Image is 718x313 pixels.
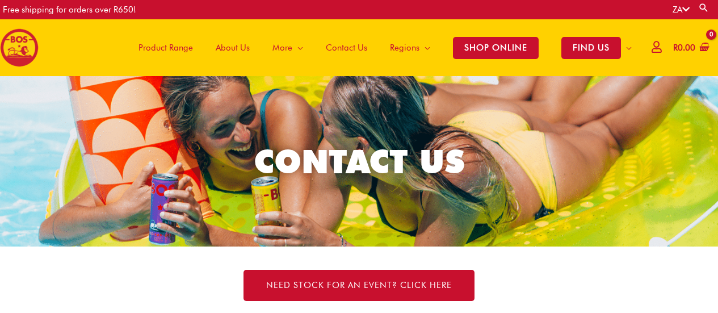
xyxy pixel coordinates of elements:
[272,31,292,65] span: More
[390,31,419,65] span: Regions
[204,19,261,76] a: About Us
[673,5,690,15] a: ZA
[216,31,250,65] span: About Us
[671,35,709,61] a: View Shopping Cart, empty
[673,43,678,53] span: R
[127,19,204,76] a: Product Range
[314,19,379,76] a: Contact Us
[243,270,475,301] a: NEED STOCK FOR AN EVENT? Click here
[326,31,367,65] span: Contact Us
[138,31,193,65] span: Product Range
[379,19,442,76] a: Regions
[266,281,452,290] span: NEED STOCK FOR AN EVENT? Click here
[561,37,621,59] span: FIND US
[453,37,539,59] span: SHOP ONLINE
[698,2,709,13] a: Search button
[261,19,314,76] a: More
[442,19,550,76] a: SHOP ONLINE
[119,19,643,76] nav: Site Navigation
[42,140,676,182] h2: CONTACT US
[673,43,695,53] bdi: 0.00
